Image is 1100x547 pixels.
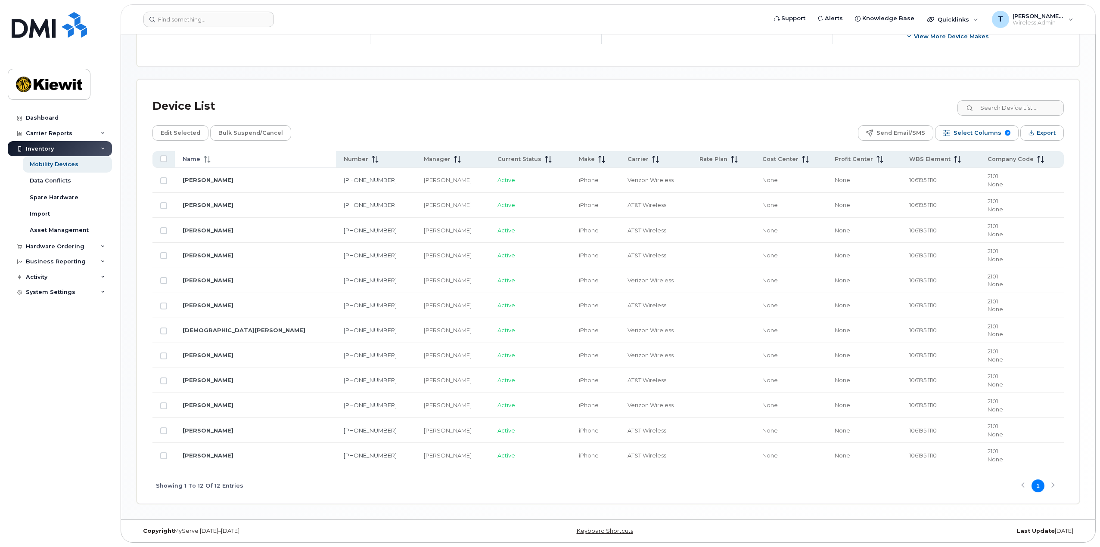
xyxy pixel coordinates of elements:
a: [PHONE_NUMBER] [344,452,397,459]
span: 106195.1110 [909,302,937,309]
span: 2101 [988,373,998,380]
span: None [762,176,778,183]
span: Active [497,277,515,284]
span: AT&T Wireless [628,377,666,383]
span: iPhone [579,327,599,334]
span: None [835,302,850,309]
span: Active [497,427,515,434]
a: Keyboard Shortcuts [577,528,633,534]
span: None [988,206,1003,213]
span: 106195.1110 [909,427,937,434]
a: [PHONE_NUMBER] [344,302,397,309]
a: [DEMOGRAPHIC_DATA][PERSON_NAME] [183,327,305,334]
button: Export [1020,125,1064,141]
div: [PERSON_NAME] [424,251,482,260]
span: Carrier [628,155,649,163]
span: None [762,427,778,434]
span: iPhone [579,176,599,183]
span: None [988,331,1003,337]
div: [PERSON_NAME] [424,226,482,235]
a: [PHONE_NUMBER] [344,227,397,234]
span: Cost Center [762,155,799,163]
a: [PERSON_NAME] [183,277,233,284]
span: Active [497,227,515,234]
a: [PERSON_NAME] [183,176,233,183]
button: Send Email/SMS [858,125,933,141]
button: View More Device Makes [847,28,1050,44]
span: Bulk Suspend/Cancel [218,127,283,139]
span: None [762,452,778,459]
span: Active [497,302,515,309]
span: AT&T Wireless [628,227,666,234]
div: MyServe [DATE]–[DATE] [137,528,451,535]
span: Name [183,155,200,163]
span: Support [781,14,805,23]
a: [PHONE_NUMBER] [344,201,397,208]
span: Active [497,402,515,408]
span: Export [1037,127,1056,139]
div: [PERSON_NAME] [424,276,482,284]
span: None [835,201,850,208]
span: 9 [1005,130,1010,136]
span: Select Columns [954,127,1001,139]
div: Quicklinks [921,11,984,28]
span: Active [497,452,515,459]
span: 2101 [988,173,998,179]
iframe: Messenger Launcher [1063,510,1094,541]
span: None [762,352,778,358]
span: AT&T Wireless [628,452,666,459]
span: Active [497,352,515,358]
div: [DATE] [765,528,1080,535]
span: None [988,181,1003,188]
span: 2101 [988,298,998,305]
span: Verizon Wireless [628,277,674,284]
span: iPhone [579,227,599,234]
span: 106195.1110 [909,252,937,259]
span: Send Email/SMS [876,127,925,139]
span: Profit Center [835,155,873,163]
span: Alerts [825,14,843,23]
a: [PERSON_NAME] [183,377,233,383]
span: iPhone [579,302,599,309]
span: 106195.1110 [909,452,937,459]
span: View More Device Makes [914,32,989,40]
span: None [988,306,1003,312]
strong: Last Update [1017,528,1055,534]
span: None [762,201,778,208]
a: [PHONE_NUMBER] [344,176,397,183]
span: None [762,227,778,234]
span: None [835,227,850,234]
span: Verizon Wireless [628,402,674,408]
span: Active [497,176,515,183]
span: Wireless Admin [1013,19,1064,26]
span: Quicklinks [938,16,969,23]
span: Knowledge Base [862,14,914,23]
a: [PHONE_NUMBER] [344,252,397,259]
a: Alerts [811,10,849,27]
span: 106195.1110 [909,352,937,358]
span: Current Status [497,155,541,163]
div: Tam.Le [986,11,1079,28]
span: AT&T Wireless [628,427,666,434]
span: None [988,231,1003,238]
span: Manager [424,155,451,163]
span: 2101 [988,423,998,430]
span: 2101 [988,198,998,204]
span: None [762,327,778,334]
span: AT&T Wireless [628,201,666,208]
span: None [988,281,1003,287]
span: Active [497,252,515,259]
span: 106195.1110 [909,201,937,208]
span: Verizon Wireless [628,352,674,358]
span: None [988,356,1003,363]
span: iPhone [579,377,599,383]
span: AT&T Wireless [628,252,666,259]
span: None [835,352,850,358]
span: 2101 [988,273,998,280]
a: [PERSON_NAME] [183,252,233,259]
span: None [762,377,778,383]
span: Active [497,201,515,208]
a: [PERSON_NAME] [183,201,233,208]
strong: Copyright [143,528,174,534]
span: None [835,452,850,459]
